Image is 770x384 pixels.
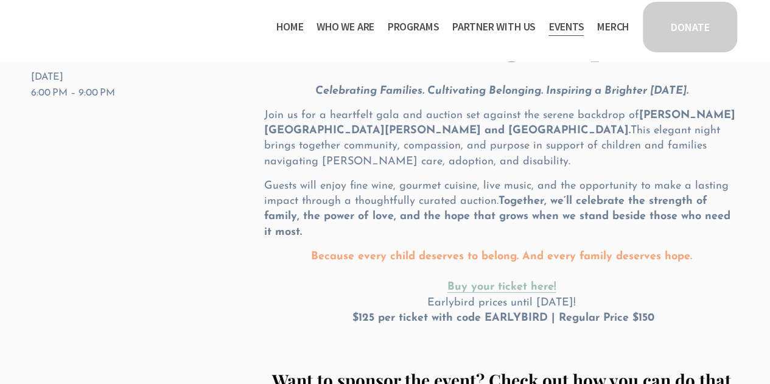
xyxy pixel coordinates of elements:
div: Sign out [5,60,765,71]
a: folder dropdown [317,17,374,37]
a: Merch [597,17,629,37]
div: Delete [5,38,765,49]
a: Events [548,17,584,37]
span: Who We Are [317,18,374,36]
div: Move To ... [5,82,765,93]
span: Guests will enjoy fine wine, gourmet cuisine, live music, and the opportunity to make a lasting i... [264,180,734,238]
time: [DATE] [31,72,63,82]
div: Rename [5,71,765,82]
a: Buy your ticket here! [447,281,556,293]
time: 9:00 PM [79,88,115,98]
strong: Together, we’ll celebrate the strength of family, the power of love, and the hope that grows when... [264,195,734,238]
p: Earlybird prices until [DATE]! [264,249,740,326]
strong: $125 per ticket with code EARLYBIRD | Regular Price $150 [352,312,654,324]
span: Programs [388,18,439,36]
div: Sort A > Z [5,5,765,16]
time: 6:00 PM [31,88,68,98]
div: Move To ... [5,27,765,38]
a: folder dropdown [388,17,439,37]
a: folder dropdown [452,17,536,37]
strong: An Evening of Hope [385,29,618,64]
div: Sort New > Old [5,16,765,27]
span: Partner With Us [452,18,536,36]
a: Home [276,17,303,37]
em: Celebrating Families. Cultivating Belonging. Inspiring a Brighter [DATE]. [315,85,688,97]
span: Join us for a heartfelt gala and auction set against the serene backdrop of This elegant night br... [264,110,735,167]
strong: Because every child deserves to belong. And every family deserves hope. [311,251,692,262]
div: Options [5,49,765,60]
